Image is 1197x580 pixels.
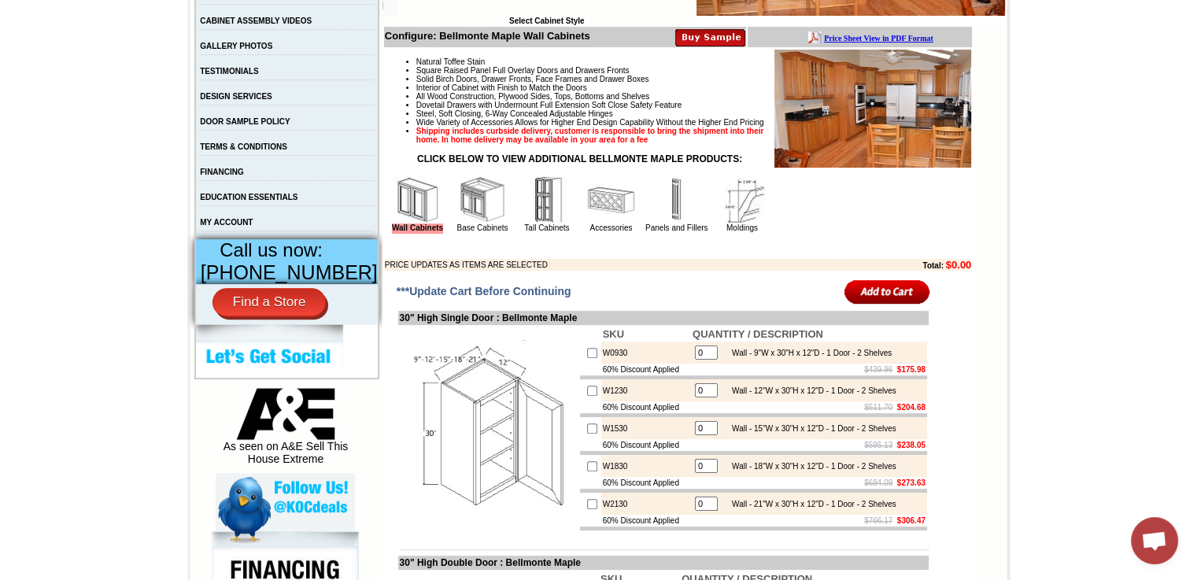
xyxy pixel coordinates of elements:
[864,478,892,487] s: $684.09
[864,516,892,525] s: $766.17
[601,477,691,489] td: 60% Discount Applied
[416,118,764,127] span: Wide Variety of Accessories Allows for Higher End Design Capability Without the Higher End Pricing
[400,340,577,517] img: 30'' High Single Door
[601,342,691,364] td: W0930
[85,72,133,89] td: [PERSON_NAME] Yellow Walnut
[212,288,327,316] a: Find a Store
[724,386,896,395] div: Wall - 12"W x 30"H x 12"D - 1 Door - 2 Shelves
[726,224,758,232] a: Moldings
[200,168,244,176] a: FINANCING
[385,30,590,42] b: Configure: Bellmonte Maple Wall Cabinets
[897,441,925,449] b: $238.05
[946,259,972,271] b: $0.00
[398,556,929,570] td: 30" High Double Door : Bellmonte Maple
[509,17,585,25] b: Select Cabinet Style
[416,127,764,144] strong: Shipping includes curbside delivery, customer is responsible to bring the shipment into their hom...
[417,153,742,164] strong: CLICK BELOW TO VIEW ADDITIONAL BELLMONTE MAPLE PRODUCTS:
[278,72,318,89] td: Black Pearl Shaker
[603,328,624,340] b: SKU
[774,50,971,168] img: Product Image
[897,403,925,412] b: $204.68
[864,365,892,374] s: $439.96
[587,176,634,224] img: Accessories
[724,424,896,433] div: Wall - 15"W x 30"H x 12"D - 1 Door - 2 Shelves
[275,44,278,45] img: spacer.gif
[416,57,485,66] span: Natural Toffee Stain
[200,92,272,101] a: DESIGN SERVICES
[601,455,691,477] td: W1830
[897,516,925,525] b: $306.47
[724,500,896,508] div: Wall - 21"W x 30"H x 12"D - 1 Door - 2 Shelves
[416,109,613,118] span: Steel, Soft Closing, 6-Way Concealed Adjustable Hinges
[416,66,630,75] span: Square Raised Panel Full Overlay Doors and Drawers Fronts
[397,285,571,297] span: ***Update Cart Before Continuing
[393,176,441,224] img: Wall Cabinets
[724,462,896,471] div: Wall - 18"W x 30"H x 12"D - 1 Door - 2 Shelves
[200,67,258,76] a: TESTIMONIALS
[40,44,42,45] img: spacer.gif
[2,4,15,17] img: pdf.png
[922,261,943,270] b: Total:
[42,72,83,87] td: Alabaster Shaker
[183,44,185,45] img: spacer.gif
[135,72,183,89] td: [PERSON_NAME] White Shaker
[18,6,127,15] b: Price Sheet View in PDF Format
[227,72,275,89] td: [PERSON_NAME] Blue Shaker
[225,44,227,45] img: spacer.gif
[524,224,569,232] a: Tall Cabinets
[864,403,892,412] s: $511.70
[601,439,691,451] td: 60% Discount Applied
[693,328,823,340] b: QUANTITY / DESCRIPTION
[18,2,127,16] a: Price Sheet View in PDF Format
[133,44,135,45] img: spacer.gif
[416,92,649,101] span: All Wood Construction, Plywood Sides, Tops, Bottoms and Shelves
[719,176,766,224] img: Moldings
[185,72,225,87] td: Baycreek Gray
[601,493,691,515] td: W2130
[653,176,700,224] img: Panels and Fillers
[220,239,323,260] span: Call us now:
[1131,517,1178,564] a: Open chat
[200,117,290,126] a: DOOR SAMPLE POLICY
[724,349,892,357] div: Wall - 9"W x 30"H x 12"D - 1 Door - 2 Shelves
[385,259,837,271] td: PRICE UPDATES AS ITEMS ARE SELECTED
[416,75,649,83] span: Solid Birch Doors, Drawer Fronts, Face Frames and Drawer Boxes
[864,441,892,449] s: $595.13
[601,364,691,375] td: 60% Discount Applied
[601,401,691,413] td: 60% Discount Applied
[201,261,378,283] span: [PHONE_NUMBER]
[200,42,272,50] a: GALLERY PHOTOS
[200,142,287,151] a: TERMS & CONDITIONS
[897,365,925,374] b: $175.98
[601,379,691,401] td: W1230
[398,311,929,325] td: 30" High Single Door : Bellmonte Maple
[523,176,571,224] img: Tall Cabinets
[416,83,587,92] span: Interior of Cabinet with Finish to Match the Doors
[456,224,508,232] a: Base Cabinets
[844,279,930,305] input: Add to Cart
[459,176,506,224] img: Base Cabinets
[83,44,85,45] img: spacer.gif
[645,224,707,232] a: Panels and Fillers
[589,224,632,232] a: Accessories
[200,193,297,201] a: EDUCATION ESSENTIALS
[897,478,925,487] b: $273.63
[416,101,682,109] span: Dovetail Drawers with Undermount Full Extension Soft Close Safety Feature
[200,218,253,227] a: MY ACCOUNT
[601,515,691,526] td: 60% Discount Applied
[601,417,691,439] td: W1530
[392,224,443,234] a: Wall Cabinets
[216,388,355,473] div: As seen on A&E Sell This House Extreme
[200,17,312,25] a: CABINET ASSEMBLY VIDEOS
